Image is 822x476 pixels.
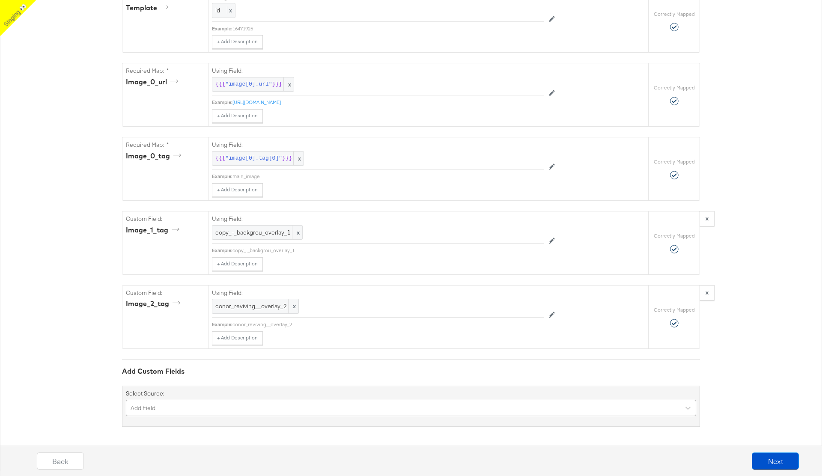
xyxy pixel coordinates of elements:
[700,211,715,226] button: x
[227,6,232,14] span: x
[225,80,272,89] span: "image[0].url"
[215,229,299,237] span: copy_-_backgrou_overlay_1
[293,152,304,166] span: x
[654,158,695,165] label: Correctly Mapped
[288,299,298,313] span: x
[212,215,544,223] label: Using Field:
[215,6,220,14] span: id
[126,67,205,75] label: Required Map: *
[232,247,544,254] div: copy_-_backgrou_overlay_1
[126,390,164,398] label: Select Source:
[272,80,282,89] span: }}}
[126,141,205,149] label: Required Map: *
[212,321,232,328] div: Example:
[212,257,263,271] button: + Add Description
[215,155,225,163] span: {{{
[212,109,263,123] button: + Add Description
[282,155,292,163] span: }}}
[37,452,84,470] button: Back
[215,302,295,310] span: conor_reviving__overlay_2
[232,99,281,105] a: [URL][DOMAIN_NAME]
[126,225,182,235] div: image_1_tag
[706,214,709,222] strong: x
[654,232,695,239] label: Correctly Mapped
[700,285,715,300] button: x
[126,77,181,87] div: image_0_url
[654,11,695,18] label: Correctly Mapped
[212,331,263,345] button: + Add Description
[654,84,695,91] label: Correctly Mapped
[232,321,544,328] div: conor_reviving__overlay_2
[212,99,232,106] div: Example:
[212,183,263,197] button: + Add Description
[292,226,302,240] span: x
[212,67,544,75] label: Using Field:
[654,306,695,313] label: Correctly Mapped
[126,299,183,309] div: image_2_tag
[126,289,205,297] label: Custom Field:
[212,25,232,32] div: Example:
[212,289,544,297] label: Using Field:
[215,80,225,89] span: {{{
[752,452,799,470] button: Next
[232,173,544,180] div: main_image
[122,366,700,376] div: Add Custom Fields
[212,141,544,149] label: Using Field:
[225,155,282,163] span: "image[0].tag[0]"
[283,77,294,92] span: x
[126,151,184,161] div: image_0_tag
[706,289,709,296] strong: x
[126,215,205,223] label: Custom Field:
[131,404,155,412] div: Add Field
[212,173,232,180] div: Example:
[212,247,232,254] div: Example:
[212,35,263,49] button: + Add Description
[126,3,171,13] div: template
[232,25,544,32] div: 16471925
